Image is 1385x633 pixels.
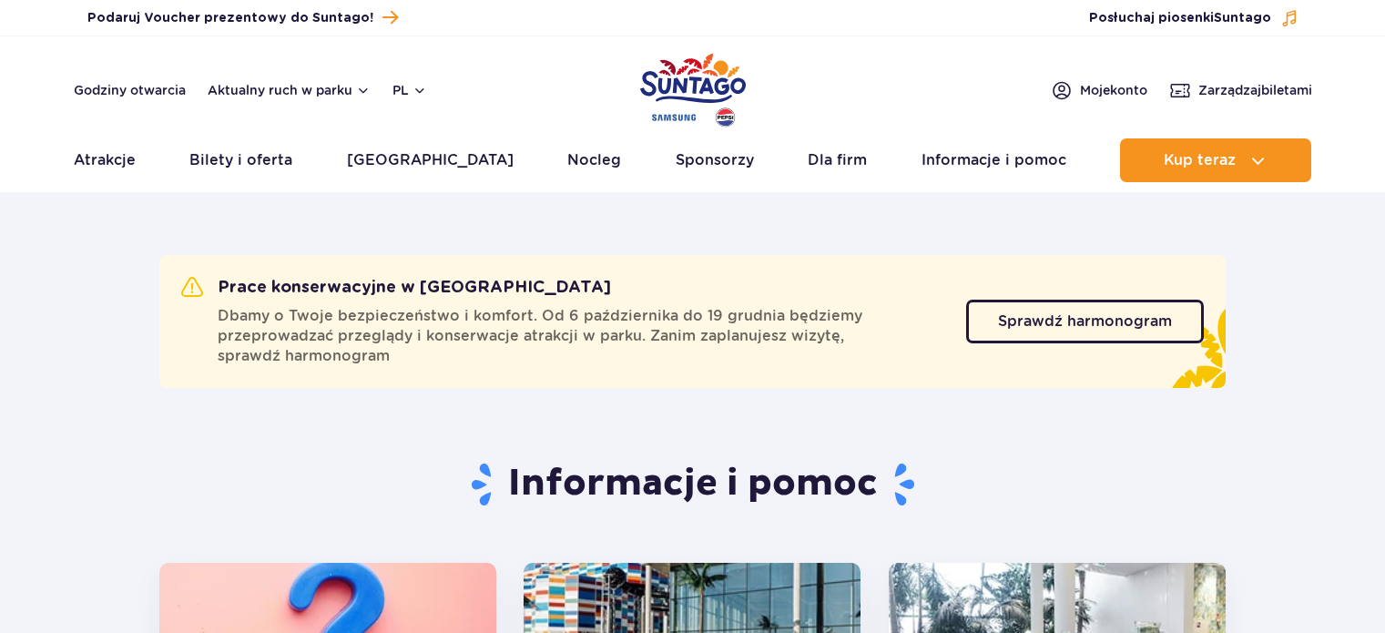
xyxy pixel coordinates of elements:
[808,138,867,182] a: Dla firm
[181,277,611,299] h2: Prace konserwacyjne w [GEOGRAPHIC_DATA]
[1214,12,1271,25] span: Suntago
[392,81,427,99] button: pl
[1080,81,1147,99] span: Moje konto
[347,138,514,182] a: [GEOGRAPHIC_DATA]
[159,461,1226,508] h1: Informacje i pomoc
[1120,138,1311,182] button: Kup teraz
[208,83,371,97] button: Aktualny ruch w parku
[640,46,746,129] a: Park of Poland
[1169,79,1312,101] a: Zarządzajbiletami
[87,5,398,30] a: Podaruj Voucher prezentowy do Suntago!
[922,138,1066,182] a: Informacje i pomoc
[567,138,621,182] a: Nocleg
[74,138,136,182] a: Atrakcje
[87,9,373,27] span: Podaruj Voucher prezentowy do Suntago!
[966,300,1204,343] a: Sprawdź harmonogram
[1089,9,1271,27] span: Posłuchaj piosenki
[218,306,944,366] span: Dbamy o Twoje bezpieczeństwo i komfort. Od 6 października do 19 grudnia będziemy przeprowadzać pr...
[74,81,186,99] a: Godziny otwarcia
[189,138,292,182] a: Bilety i oferta
[1051,79,1147,101] a: Mojekonto
[998,314,1172,329] span: Sprawdź harmonogram
[1198,81,1312,99] span: Zarządzaj biletami
[1164,152,1236,168] span: Kup teraz
[1089,9,1298,27] button: Posłuchaj piosenkiSuntago
[676,138,754,182] a: Sponsorzy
